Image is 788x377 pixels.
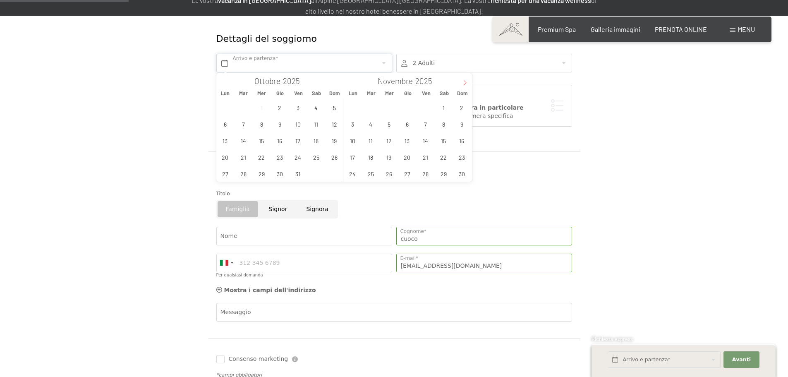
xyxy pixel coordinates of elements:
[290,132,306,149] span: Ottobre 17, 2025
[272,166,288,182] span: Ottobre 30, 2025
[308,132,324,149] span: Ottobre 18, 2025
[378,77,413,85] span: Novembre
[436,149,452,165] span: Novembre 22, 2025
[254,149,270,165] span: Ottobre 22, 2025
[454,166,470,182] span: Novembre 30, 2025
[454,99,470,115] span: Novembre 2, 2025
[235,149,251,165] span: Ottobre 21, 2025
[217,116,233,132] span: Ottobre 6, 2025
[216,190,572,198] div: Titolo
[345,116,361,132] span: Novembre 3, 2025
[417,149,434,165] span: Novembre 21, 2025
[326,116,343,132] span: Ottobre 12, 2025
[454,116,470,132] span: Novembre 9, 2025
[405,112,563,120] div: Vorrei scegliere una camera specifica
[344,91,362,96] span: Lun
[381,149,397,165] span: Novembre 19, 2025
[453,91,472,96] span: Dom
[655,25,707,33] a: PRENOTA ONLINE
[538,25,576,33] a: Premium Spa
[326,132,343,149] span: Ottobre 19, 2025
[399,149,415,165] span: Novembre 20, 2025
[363,149,379,165] span: Novembre 18, 2025
[272,132,288,149] span: Ottobre 16, 2025
[290,116,306,132] span: Ottobre 10, 2025
[217,132,233,149] span: Ottobre 13, 2025
[280,76,308,86] input: Year
[405,104,563,112] div: Prenotare una camera in particolare
[738,25,755,33] span: Menu
[235,166,251,182] span: Ottobre 28, 2025
[235,91,253,96] span: Mar
[217,166,233,182] span: Ottobre 27, 2025
[591,25,640,33] a: Galleria immagini
[417,132,434,149] span: Novembre 14, 2025
[435,91,453,96] span: Sab
[216,91,235,96] span: Lun
[592,336,633,342] span: Richiesta express
[363,116,379,132] span: Novembre 4, 2025
[290,99,306,115] span: Ottobre 3, 2025
[399,166,415,182] span: Novembre 27, 2025
[216,254,392,272] input: 312 345 6789
[363,132,379,149] span: Novembre 11, 2025
[363,166,379,182] span: Novembre 25, 2025
[381,132,397,149] span: Novembre 12, 2025
[271,91,289,96] span: Gio
[417,166,434,182] span: Novembre 28, 2025
[345,132,361,149] span: Novembre 10, 2025
[217,254,236,272] div: Italy (Italia): +39
[235,116,251,132] span: Ottobre 7, 2025
[229,355,288,363] span: Consenso marketing
[381,91,399,96] span: Mer
[216,33,512,46] div: Dettagli del soggiorno
[436,166,452,182] span: Novembre 29, 2025
[436,116,452,132] span: Novembre 8, 2025
[436,132,452,149] span: Novembre 15, 2025
[307,91,326,96] span: Sab
[417,91,435,96] span: Ven
[272,116,288,132] span: Ottobre 9, 2025
[253,91,271,96] span: Mer
[308,116,324,132] span: Ottobre 11, 2025
[290,166,306,182] span: Ottobre 31, 2025
[326,91,344,96] span: Dom
[217,149,233,165] span: Ottobre 20, 2025
[235,132,251,149] span: Ottobre 14, 2025
[436,99,452,115] span: Novembre 1, 2025
[723,351,759,368] button: Avanti
[254,77,280,85] span: Ottobre
[254,132,270,149] span: Ottobre 15, 2025
[272,149,288,165] span: Ottobre 23, 2025
[290,149,306,165] span: Ottobre 24, 2025
[272,99,288,115] span: Ottobre 2, 2025
[326,149,343,165] span: Ottobre 26, 2025
[224,287,316,293] span: Mostra i campi dell'indirizzo
[216,273,263,277] label: Per qualsiasi domanda
[289,91,307,96] span: Ven
[326,99,343,115] span: Ottobre 5, 2025
[399,116,415,132] span: Novembre 6, 2025
[399,132,415,149] span: Novembre 13, 2025
[454,149,470,165] span: Novembre 23, 2025
[413,76,440,86] input: Year
[417,116,434,132] span: Novembre 7, 2025
[454,132,470,149] span: Novembre 16, 2025
[399,91,417,96] span: Gio
[381,166,397,182] span: Novembre 26, 2025
[254,99,270,115] span: Ottobre 1, 2025
[254,116,270,132] span: Ottobre 8, 2025
[254,166,270,182] span: Ottobre 29, 2025
[345,149,361,165] span: Novembre 17, 2025
[308,149,324,165] span: Ottobre 25, 2025
[362,91,381,96] span: Mar
[732,356,751,363] span: Avanti
[345,166,361,182] span: Novembre 24, 2025
[308,99,324,115] span: Ottobre 4, 2025
[381,116,397,132] span: Novembre 5, 2025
